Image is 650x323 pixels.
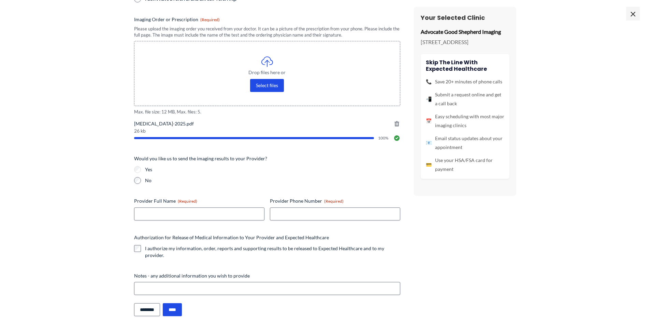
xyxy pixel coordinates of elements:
li: Email status updates about your appointment [426,134,504,152]
legend: Authorization for Release of Medical Information to Your Provider and Expected Healthcare [134,234,329,241]
li: Save 20+ minutes of phone calls [426,77,504,86]
span: 📞 [426,77,432,86]
li: Use your HSA/FSA card for payment [426,156,504,174]
span: × [626,7,640,21]
span: (Required) [324,199,344,204]
span: 100% [378,136,389,140]
h4: Skip the line with Expected Healthcare [426,59,504,72]
p: Advocate Good Shepherd Imaging [421,27,509,37]
span: (Required) [200,17,220,22]
span: 📅 [426,117,432,125]
li: Easy scheduling with most major imaging clinics [426,112,504,130]
div: Please upload the imaging order you received from your doctor. It can be a picture of the prescri... [134,26,400,38]
span: [MEDICAL_DATA]-2025.pdf [134,120,400,127]
label: Imaging Order or Prescription [134,16,400,23]
p: [STREET_ADDRESS] [421,37,509,47]
label: Provider Phone Number [270,198,400,204]
label: I authorize my information, order, reports and supporting results to be released to Expected Heal... [145,245,400,259]
legend: Would you like us to send the imaging results to your Provider? [134,155,267,162]
span: (Required) [178,199,197,204]
span: 📧 [426,138,432,147]
label: No [145,177,400,184]
button: select files, imaging order or prescription(required) [250,79,284,92]
span: 26 kb [134,129,400,133]
h3: Your Selected Clinic [421,14,509,22]
span: Max. file size: 12 MB, Max. files: 5. [134,109,400,115]
span: Drop files here or [148,70,386,75]
label: Notes - any additional information you wish to provide [134,272,400,279]
label: Yes [145,166,400,173]
span: 📲 [426,95,432,104]
li: Submit a request online and get a call back [426,90,504,108]
label: Provider Full Name [134,198,264,204]
span: 💳 [426,160,432,169]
